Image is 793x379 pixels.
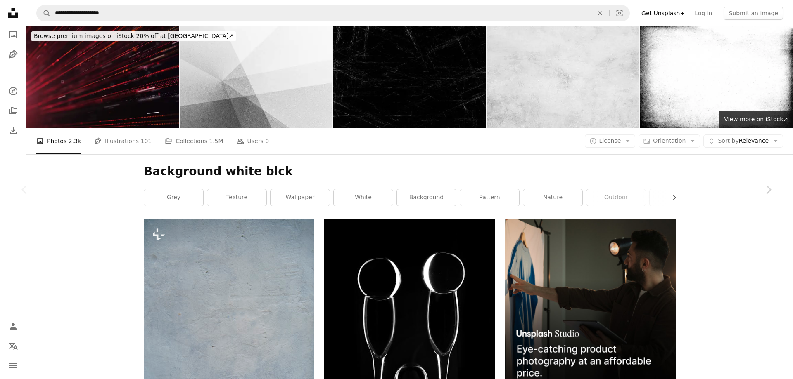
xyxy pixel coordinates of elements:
a: Log in [690,7,717,20]
a: Download History [5,122,21,139]
a: grey [144,189,203,206]
button: Sort byRelevance [703,134,783,148]
a: Explore [5,83,21,99]
button: Search Unsplash [37,5,51,21]
span: Relevance [718,137,769,145]
span: 101 [141,137,152,146]
button: scroll list to the right [667,189,676,206]
a: Illustrations 101 [94,128,152,154]
a: Photos [5,26,21,43]
button: Submit an image [724,7,783,20]
span: 0 [265,137,269,146]
img: Hand Sketched Grunge Noise Dirt Scratch Random Cartoon Shapes Textured Background in Stop Motion ... [333,26,486,128]
span: View more on iStock ↗ [724,116,788,122]
a: outdoor [586,189,646,206]
span: 1.5M [209,137,223,146]
a: View more on iStock↗ [719,111,793,128]
a: Next [743,150,793,229]
a: white [334,189,393,206]
button: Language [5,338,21,354]
img: 4K Technologic Line background [26,26,179,128]
button: Orientation [639,134,700,148]
span: License [599,137,621,144]
a: a red fire hydrant sitting in front of a white wall [144,344,314,351]
button: Visual search [610,5,629,21]
span: 20% off at [GEOGRAPHIC_DATA] ↗ [34,33,233,39]
a: Collections 1.5M [165,128,223,154]
button: Menu [5,358,21,374]
a: Get Unsplash+ [636,7,690,20]
a: nature [523,189,582,206]
a: texture [207,189,266,206]
a: background [397,189,456,206]
button: License [585,134,636,148]
a: pattern [460,189,519,206]
a: Collections [5,103,21,119]
a: Log in / Sign up [5,318,21,334]
img: Grunge background [487,26,640,128]
span: Sort by [718,137,738,144]
a: Users 0 [237,128,269,154]
a: Browse premium images on iStock|20% off at [GEOGRAPHIC_DATA]↗ [26,26,241,46]
a: Illustrations [5,46,21,63]
h1: Background white blck [144,164,676,179]
span: Orientation [653,137,686,144]
a: floor [650,189,709,206]
a: a couple of wine glasses sitting next to each other [324,322,495,330]
img: Abstract grunge black and white distressed texture background [640,26,793,128]
button: Clear [591,5,609,21]
a: wallpaper [271,189,330,206]
img: Black white light gray silver abstract background. Geometric shape. Line stripe corner facet tria... [180,26,333,128]
span: Browse premium images on iStock | [34,33,136,39]
form: Find visuals sitewide [36,5,630,21]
